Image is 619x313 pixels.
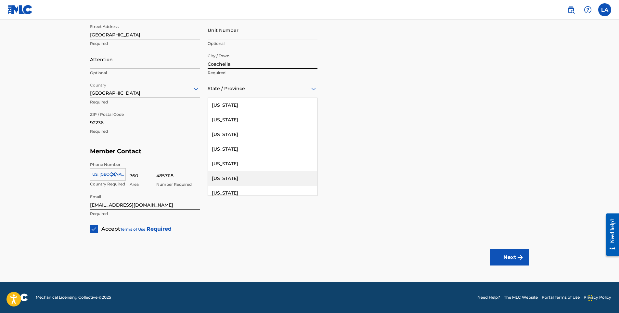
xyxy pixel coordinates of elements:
div: [US_STATE] [208,186,317,200]
p: Optional [90,70,200,76]
img: MLC Logo [8,5,33,14]
iframe: Chat Widget [587,282,619,313]
span: Accept [101,226,120,232]
a: Portal Terms of Use [542,294,580,300]
strong: Required [147,226,172,232]
h5: Member Contact [90,144,529,158]
p: Required [208,70,317,76]
img: f7272a7cc735f4ea7f67.svg [516,253,524,261]
div: Help [581,3,594,16]
button: Next [490,249,529,265]
label: Country [90,78,106,88]
p: Optional [208,41,317,47]
a: Terms of Use [120,227,145,232]
a: Privacy Policy [584,294,611,300]
img: search [567,6,575,14]
p: Required [90,211,200,217]
p: Area [130,182,152,187]
div: [US_STATE] [208,171,317,186]
div: [US_STATE] [208,156,317,171]
a: Need Help? [477,294,500,300]
iframe: Resource Center [601,208,619,261]
p: Required [90,41,200,47]
a: Public Search [564,3,577,16]
div: [US_STATE] [208,142,317,156]
a: The MLC Website [504,294,538,300]
div: [US_STATE] [208,98,317,113]
div: [US_STATE] [208,113,317,127]
div: [US_STATE] [208,127,317,142]
div: Drag [588,288,592,308]
p: Country Required [90,181,126,187]
p: Required [90,99,200,105]
p: Number Required [156,182,199,187]
div: User Menu [598,3,611,16]
img: checkbox [91,226,97,232]
img: logo [8,293,28,301]
img: help [584,6,592,14]
p: Required [90,129,200,134]
span: Mechanical Licensing Collective © 2025 [36,294,111,300]
div: [GEOGRAPHIC_DATA] [90,81,200,97]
